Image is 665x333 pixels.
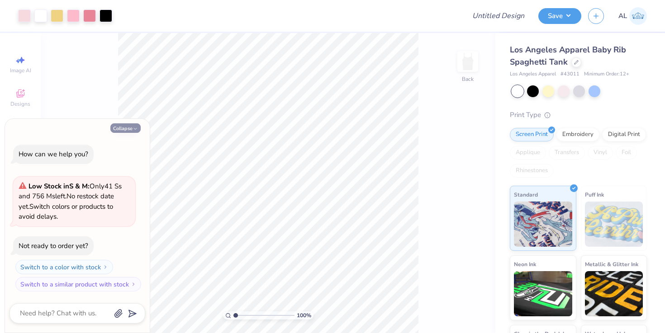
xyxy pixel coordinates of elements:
img: Switch to a similar product with stock [131,281,136,287]
span: Only 41 Ss and 756 Ms left. Switch colors or products to avoid delays. [19,182,122,221]
input: Untitled Design [465,7,532,25]
div: Transfers [549,146,585,159]
img: Neon Ink [514,271,572,316]
span: No restock date yet. [19,192,114,211]
span: Image AI [10,67,31,74]
img: Back [459,52,477,70]
div: Back [462,75,474,83]
span: Los Angeles Apparel [510,70,556,78]
img: Metallic & Glitter Ink [585,271,643,316]
img: Puff Ink [585,202,643,247]
button: Switch to a color with stock [15,260,113,274]
span: Standard [514,190,538,199]
strong: Low Stock in S & M : [28,182,90,191]
div: Foil [616,146,637,159]
span: Minimum Order: 12 + [584,70,629,78]
div: Applique [510,146,546,159]
span: 100 % [297,311,311,319]
img: Switch to a color with stock [103,264,108,270]
img: Angelina Li [629,7,647,25]
a: AL [618,7,647,25]
span: Metallic & Glitter Ink [585,259,638,269]
div: Print Type [510,110,647,120]
div: How can we help you? [19,150,88,159]
span: Los Angeles Apparel Baby Rib Spaghetti Tank [510,44,626,67]
span: # 43011 [560,70,579,78]
div: Embroidery [556,128,599,141]
div: Not ready to order yet? [19,241,88,250]
span: Designs [10,100,30,108]
div: Rhinestones [510,164,554,178]
span: Neon Ink [514,259,536,269]
span: Puff Ink [585,190,604,199]
button: Collapse [110,123,141,133]
button: Save [538,8,581,24]
img: Standard [514,202,572,247]
div: Screen Print [510,128,554,141]
div: Vinyl [588,146,613,159]
span: AL [618,11,627,21]
button: Switch to a similar product with stock [15,277,141,291]
div: Digital Print [602,128,646,141]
